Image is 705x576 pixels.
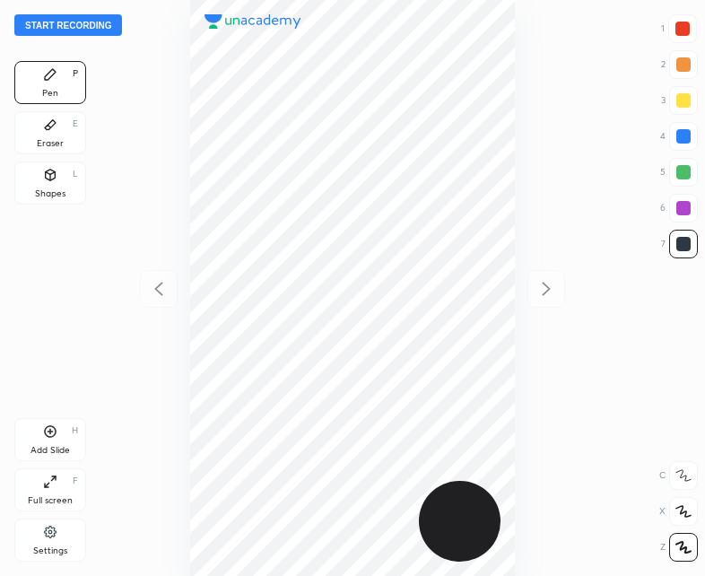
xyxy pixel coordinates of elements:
div: H [72,426,78,435]
div: C [659,461,698,490]
img: logo.38c385cc.svg [205,14,301,29]
div: 4 [660,122,698,151]
div: E [73,119,78,128]
div: 5 [660,158,698,187]
div: 2 [661,50,698,79]
div: 6 [660,194,698,223]
div: 3 [661,86,698,115]
button: Start recording [14,14,122,36]
div: L [73,170,78,179]
div: Settings [33,546,67,555]
div: Eraser [37,139,64,148]
div: Z [660,533,698,562]
div: 1 [661,14,697,43]
div: Add Slide [30,446,70,455]
div: Full screen [28,496,73,505]
div: Shapes [35,189,65,198]
div: X [659,497,698,526]
div: F [73,476,78,485]
div: P [73,69,78,78]
div: 7 [661,230,698,258]
div: Pen [42,89,58,98]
